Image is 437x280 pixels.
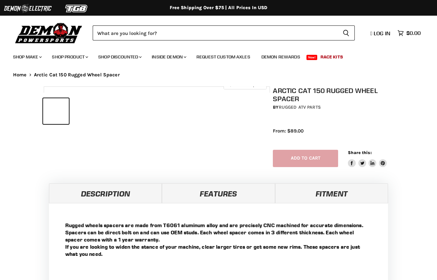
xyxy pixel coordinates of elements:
[257,50,305,64] a: Demon Rewards
[13,72,27,78] a: Home
[93,50,146,64] a: Shop Discounted
[8,50,46,64] a: Shop Make
[306,55,318,60] span: New!
[192,50,255,64] a: Request Custom Axles
[348,150,387,167] aside: Share this:
[43,98,69,124] button: Arctic Cat 150 Rugged Wheel Spacer thumbnail
[273,104,396,111] div: by
[279,104,321,110] a: Rugged ATV Parts
[394,28,424,38] a: $0.00
[273,86,396,103] h1: Arctic Cat 150 Rugged Wheel Spacer
[367,30,394,36] a: Log in
[52,2,101,15] img: TGB Logo 2
[273,128,304,134] span: From: $89.00
[49,183,162,203] a: Description
[162,183,275,203] a: Features
[406,30,421,36] span: $0.00
[13,21,85,44] img: Demon Powersports
[275,183,388,203] a: Fitment
[8,48,419,64] ul: Main menu
[337,25,355,40] button: Search
[147,50,190,64] a: Inside Demon
[34,72,120,78] span: Arctic Cat 150 Rugged Wheel Spacer
[348,150,371,155] span: Share this:
[93,25,355,40] form: Product
[93,25,337,40] input: Search
[65,222,372,257] p: Rugged wheels spacers are made from T6061 aluminum alloy and are precisely CNC machined for accur...
[227,82,263,87] span: Click to expand
[374,30,390,37] span: Log in
[47,50,92,64] a: Shop Product
[316,50,348,64] a: Race Kits
[3,2,52,15] img: Demon Electric Logo 2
